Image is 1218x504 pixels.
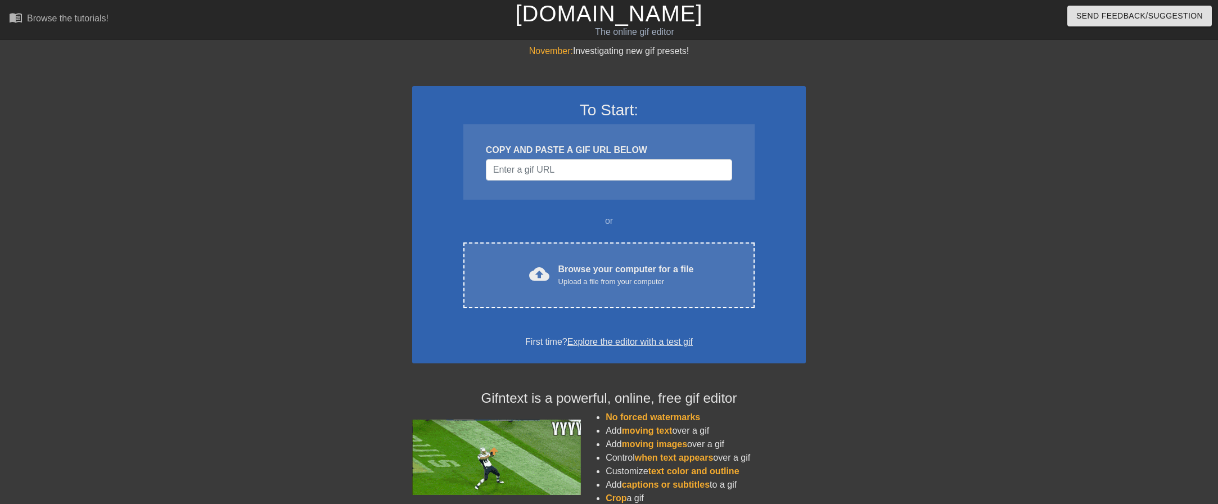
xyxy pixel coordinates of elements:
h3: To Start: [427,101,791,120]
div: Browse the tutorials! [27,13,109,23]
span: menu_book [9,11,22,24]
img: football_small.gif [412,420,581,495]
span: No forced watermarks [606,412,700,422]
span: Send Feedback/Suggestion [1076,9,1203,23]
div: Investigating new gif presets! [412,44,806,58]
li: Add to a gif [606,478,806,492]
li: Customize [606,465,806,478]
span: when text appears [635,453,714,462]
span: moving text [622,426,673,435]
a: Explore the editor with a test gif [567,337,693,346]
span: November: [529,46,573,56]
a: Browse the tutorials! [9,11,109,28]
div: Upload a file from your computer [558,276,694,287]
div: or [441,214,777,228]
button: Send Feedback/Suggestion [1067,6,1212,26]
div: First time? [427,335,791,349]
span: text color and outline [648,466,739,476]
input: Username [486,159,732,181]
div: The online gif editor [412,25,858,39]
span: captions or subtitles [622,480,710,489]
div: Browse your computer for a file [558,263,694,287]
div: COPY AND PASTE A GIF URL BELOW [486,143,732,157]
span: Crop [606,493,626,503]
h4: Gifntext is a powerful, online, free gif editor [412,390,806,407]
a: [DOMAIN_NAME] [515,1,702,26]
li: Control over a gif [606,451,806,465]
li: Add over a gif [606,424,806,438]
span: cloud_upload [529,264,549,284]
li: Add over a gif [606,438,806,451]
span: moving images [622,439,687,449]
